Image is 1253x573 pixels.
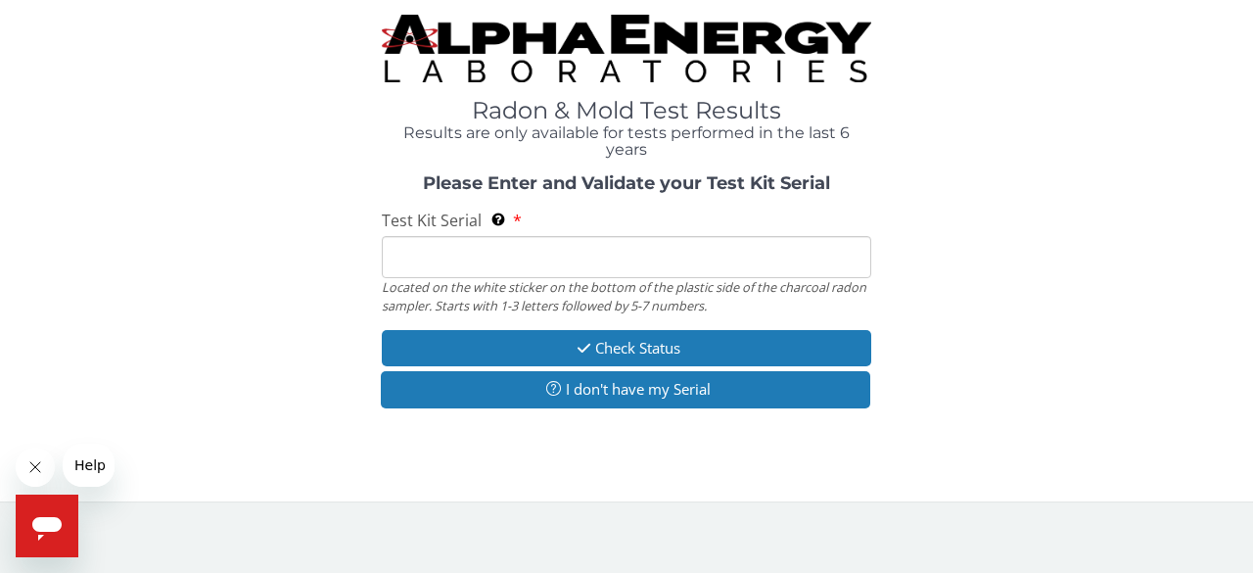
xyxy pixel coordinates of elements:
h4: Results are only available for tests performed in the last 6 years [382,124,871,159]
iframe: Button to launch messaging window [16,495,78,557]
strong: Please Enter and Validate your Test Kit Serial [423,172,830,194]
div: Located on the white sticker on the bottom of the plastic side of the charcoal radon sampler. Sta... [382,278,871,314]
iframe: Close message [16,448,55,487]
iframe: Message from company [63,444,115,487]
button: I don't have my Serial [381,371,870,407]
img: TightCrop.jpg [382,15,871,82]
button: Check Status [382,330,871,366]
h1: Radon & Mold Test Results [382,98,871,123]
span: Test Kit Serial [382,210,482,231]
